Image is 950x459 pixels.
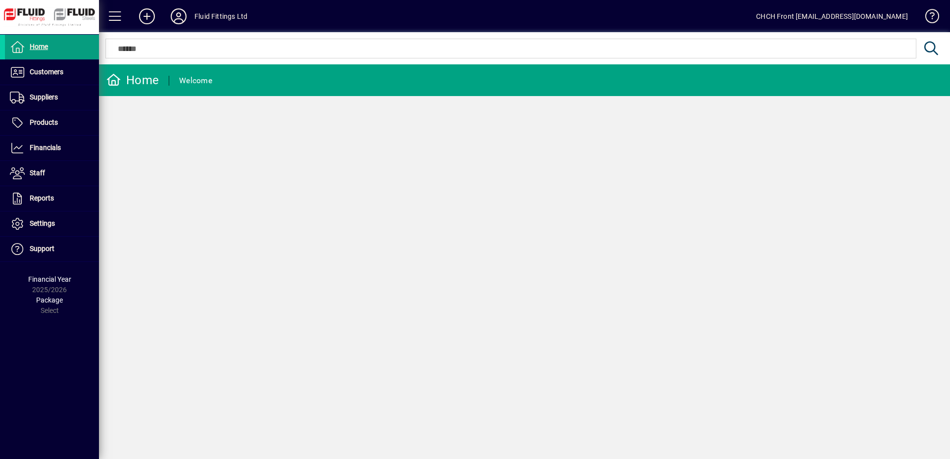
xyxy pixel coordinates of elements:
a: Staff [5,161,99,186]
span: Home [30,43,48,51]
span: Customers [30,68,63,76]
a: Financials [5,136,99,160]
a: Products [5,110,99,135]
div: Home [106,72,159,88]
span: Products [30,118,58,126]
a: Support [5,237,99,261]
a: Customers [5,60,99,85]
span: Staff [30,169,45,177]
span: Financial Year [28,275,71,283]
span: Package [36,296,63,304]
div: Welcome [179,73,212,89]
div: Fluid Fittings Ltd [194,8,247,24]
a: Suppliers [5,85,99,110]
span: Settings [30,219,55,227]
button: Add [131,7,163,25]
a: Reports [5,186,99,211]
a: Knowledge Base [918,2,938,34]
div: CHCH Front [EMAIL_ADDRESS][DOMAIN_NAME] [756,8,908,24]
button: Profile [163,7,194,25]
span: Financials [30,144,61,152]
span: Reports [30,194,54,202]
span: Support [30,245,54,253]
span: Suppliers [30,93,58,101]
a: Settings [5,211,99,236]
